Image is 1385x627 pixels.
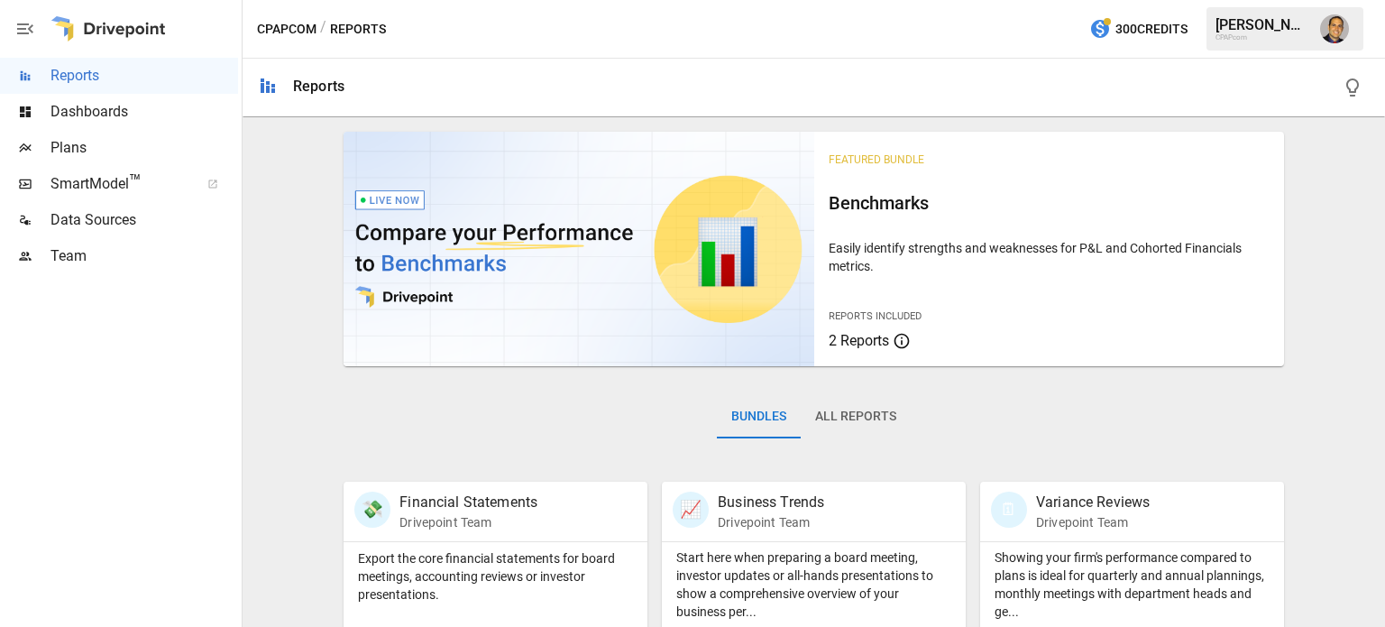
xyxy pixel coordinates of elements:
[673,492,709,528] div: 📈
[399,492,537,513] p: Financial Statements
[1115,18,1188,41] span: 300 Credits
[995,549,1270,621] p: Showing your firm's performance compared to plans is ideal for quarterly and annual plannings, mo...
[801,395,911,438] button: All Reports
[829,239,1270,275] p: Easily identify strengths and weaknesses for P&L and Cohorted Financials metrics.
[50,65,238,87] span: Reports
[829,310,922,322] span: Reports Included
[344,132,813,366] img: video thumbnail
[293,78,344,95] div: Reports
[50,173,188,195] span: SmartModel
[50,209,238,231] span: Data Sources
[358,549,633,604] p: Export the core financial statements for board meetings, accounting reviews or investor presentat...
[991,492,1027,528] div: 🗓
[50,245,238,267] span: Team
[829,189,1270,217] h6: Benchmarks
[829,332,889,349] span: 2 Reports
[257,18,316,41] button: CPAPcom
[718,492,824,513] p: Business Trends
[1036,513,1150,531] p: Drivepoint Team
[717,395,801,438] button: Bundles
[50,137,238,159] span: Plans
[1320,14,1349,43] img: Tom Gatto
[1309,4,1360,54] button: Tom Gatto
[50,101,238,123] span: Dashboards
[1215,16,1309,33] div: [PERSON_NAME]
[399,513,537,531] p: Drivepoint Team
[1215,33,1309,41] div: CPAPcom
[354,492,390,528] div: 💸
[1036,492,1150,513] p: Variance Reviews
[676,549,951,621] p: Start here when preparing a board meeting, investor updates or all-hands presentations to show a ...
[829,153,924,166] span: Featured Bundle
[129,171,142,193] span: ™
[1082,13,1195,46] button: 300Credits
[320,18,326,41] div: /
[718,513,824,531] p: Drivepoint Team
